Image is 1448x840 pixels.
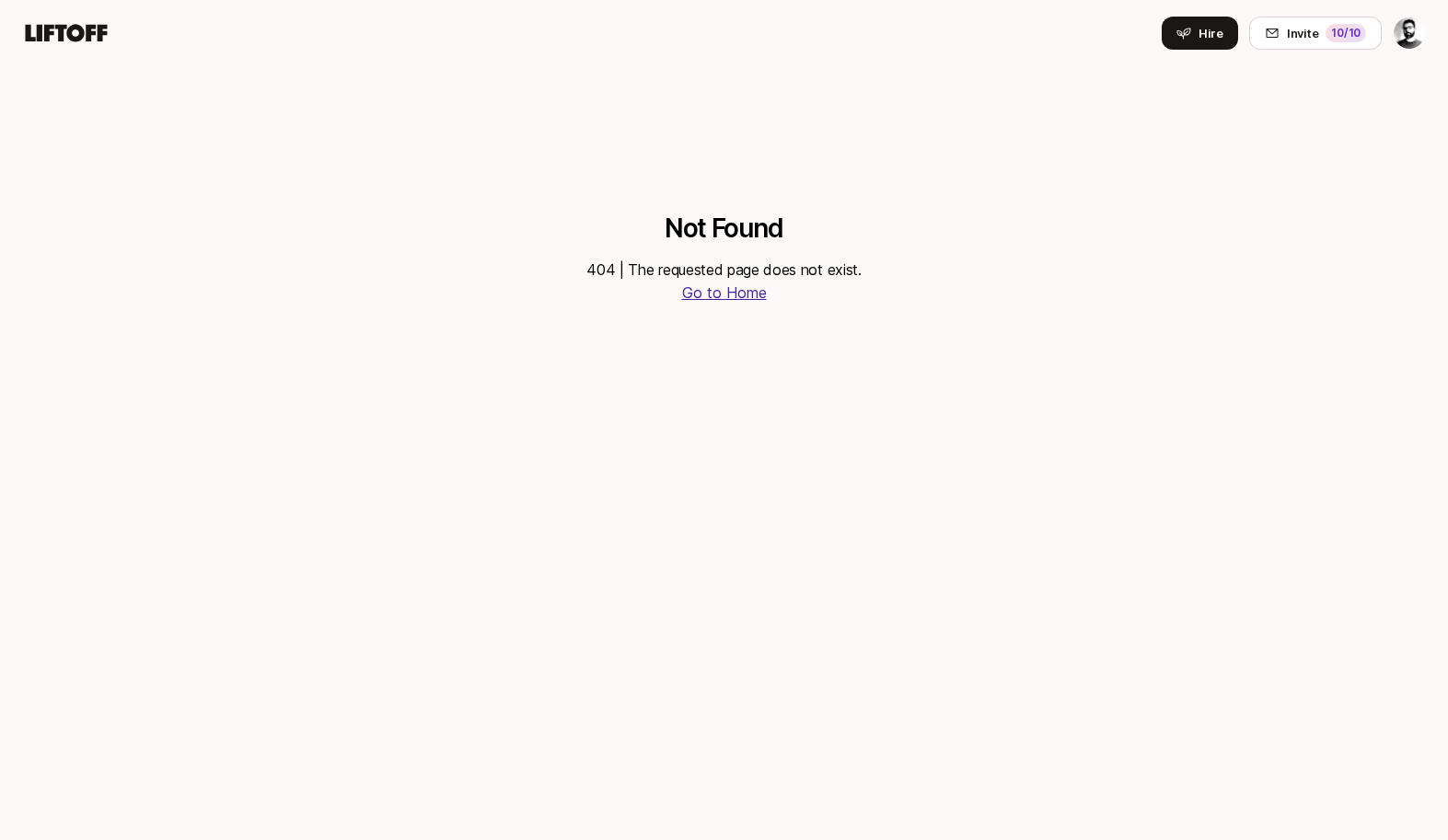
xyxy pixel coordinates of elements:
[1287,24,1318,42] span: Invite
[1199,24,1223,42] span: Hire
[1249,17,1382,50] button: Invite10/10
[682,282,767,304] a: Go to Home
[665,213,782,243] p: Not Found
[1326,24,1366,42] div: 10 /10
[586,258,861,282] p: 404 | The requested page does not exist.
[1394,17,1425,49] img: Jason Stewart
[1393,17,1426,50] button: Jason Stewart
[1162,17,1238,50] button: Hire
